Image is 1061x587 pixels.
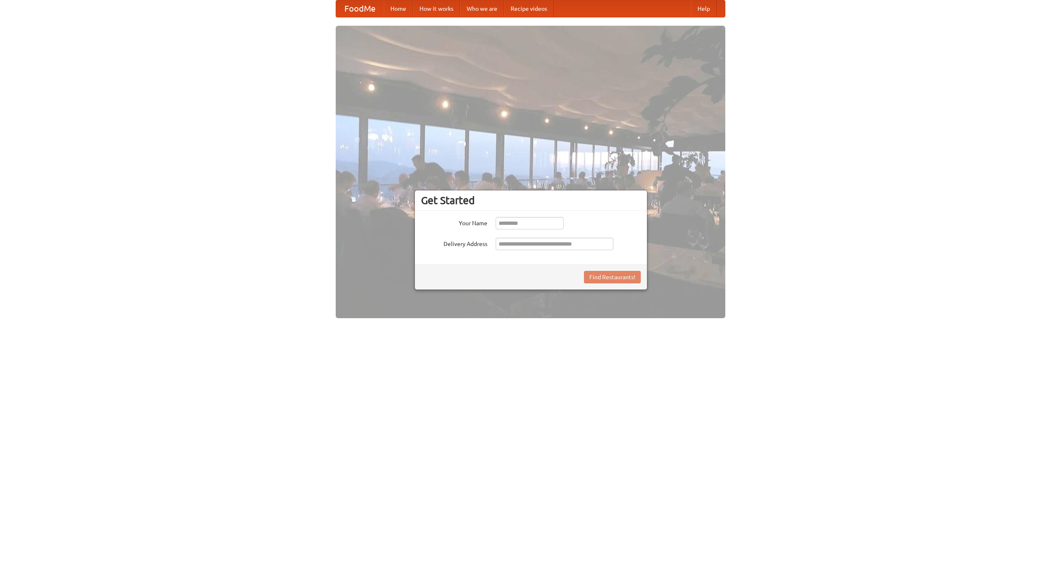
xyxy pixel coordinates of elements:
a: Help [691,0,717,17]
a: Recipe videos [504,0,554,17]
label: Delivery Address [421,238,487,248]
label: Your Name [421,217,487,227]
h3: Get Started [421,194,641,207]
a: Home [384,0,413,17]
a: Who we are [460,0,504,17]
a: How it works [413,0,460,17]
button: Find Restaurants! [584,271,641,283]
a: FoodMe [336,0,384,17]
